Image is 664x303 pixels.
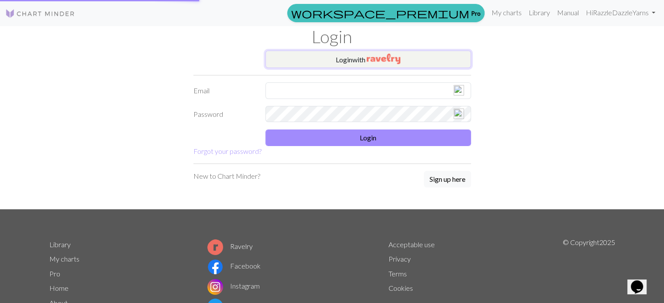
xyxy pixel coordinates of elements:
[188,82,260,99] label: Email
[287,4,485,22] a: Pro
[49,255,79,263] a: My charts
[265,129,471,146] button: Login
[207,259,223,275] img: Facebook logo
[207,242,253,250] a: Ravelry
[49,269,60,278] a: Pro
[554,4,582,21] a: Manual
[265,51,471,68] button: Loginwith
[582,4,659,21] a: HiRazzleDazzleYarns
[454,109,464,119] img: npw-badge-icon-locked.svg
[389,240,435,249] a: Acceptable use
[188,106,260,123] label: Password
[627,268,655,294] iframe: chat widget
[44,26,620,47] h1: Login
[389,284,413,292] a: Cookies
[49,240,71,249] a: Library
[525,4,554,21] a: Library
[49,284,69,292] a: Home
[207,282,260,290] a: Instagram
[207,239,223,255] img: Ravelry logo
[367,54,400,64] img: Ravelry
[291,7,469,19] span: workspace_premium
[193,171,260,181] p: New to Chart Minder?
[454,85,464,95] img: npw-badge-icon-locked.svg
[424,171,471,188] a: Sign up here
[193,147,261,155] a: Forgot your password?
[5,8,75,19] img: Logo
[424,171,471,187] button: Sign up here
[207,262,261,270] a: Facebook
[389,255,411,263] a: Privacy
[207,279,223,295] img: Instagram logo
[389,269,407,278] a: Terms
[488,4,525,21] a: My charts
